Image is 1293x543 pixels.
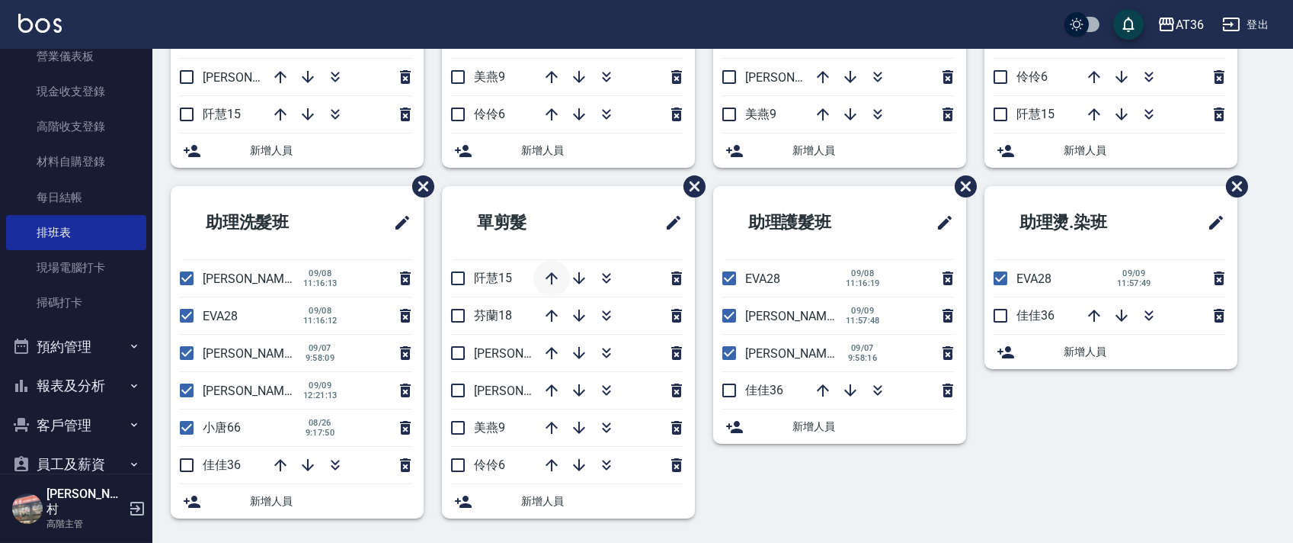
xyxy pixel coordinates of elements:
[474,107,505,121] span: 伶伶6
[1113,9,1144,40] button: save
[250,143,411,159] span: 新增人員
[6,74,146,109] a: 現金收支登錄
[745,271,780,286] span: EVA28
[1151,9,1210,40] button: AT36
[1216,11,1275,39] button: 登出
[303,316,338,326] span: 11:16:12
[474,69,505,84] span: 美燕9
[303,343,337,353] span: 09/07
[6,215,146,250] a: 排班表
[1215,164,1250,209] span: 刪除班表
[846,343,879,353] span: 09/07
[846,306,880,316] span: 09/09
[846,278,880,288] span: 11:16:19
[171,484,424,519] div: 新增人員
[725,195,890,250] h2: 助理護髮班
[6,406,146,445] button: 客戶管理
[6,445,146,484] button: 員工及薪資
[745,70,850,85] span: [PERSON_NAME]16
[303,268,338,278] span: 09/08
[474,458,505,472] span: 伶伶6
[1176,15,1204,34] div: AT36
[401,164,437,209] span: 刪除班表
[384,204,411,241] span: 修改班表的標題
[303,278,338,288] span: 11:16:13
[6,285,146,320] a: 掃碼打卡
[521,143,683,159] span: 新增人員
[303,390,338,400] span: 12:21:13
[6,109,146,144] a: 高階收支登錄
[792,419,954,435] span: 新增人員
[474,271,512,285] span: 阡慧15
[1198,204,1225,241] span: 修改班表的標題
[303,306,338,316] span: 09/08
[303,418,337,428] span: 08/26
[12,493,43,524] img: Person
[6,144,146,179] a: 材料自購登錄
[303,428,337,438] span: 9:17:50
[655,204,683,241] span: 修改班表的標題
[203,384,308,398] span: [PERSON_NAME]56
[18,14,62,33] img: Logo
[442,484,695,519] div: 新增人員
[454,195,603,250] h2: 單剪髮
[6,250,146,285] a: 現場電腦打卡
[474,420,505,435] span: 美燕9
[203,107,241,121] span: 阡慧15
[46,517,124,531] p: 高階主管
[6,39,146,74] a: 營業儀表板
[984,335,1237,369] div: 新增人員
[250,493,411,509] span: 新增人員
[474,308,512,323] span: 芬蘭18
[745,107,776,121] span: 美燕9
[303,381,338,390] span: 09/09
[943,164,979,209] span: 刪除班表
[846,268,880,278] span: 09/08
[672,164,708,209] span: 刪除班表
[46,487,124,517] h5: [PERSON_NAME]村
[474,346,579,361] span: [PERSON_NAME]16
[303,353,337,363] span: 9:58:09
[984,133,1237,168] div: 新增人員
[203,420,241,435] span: 小唐66
[713,410,966,444] div: 新增人員
[713,133,966,168] div: 新增人員
[171,133,424,168] div: 新增人員
[203,346,308,361] span: [PERSON_NAME]58
[997,195,1163,250] h2: 助理燙.染班
[792,143,954,159] span: 新增人員
[203,70,308,85] span: [PERSON_NAME]11
[1064,344,1225,360] span: 新增人員
[1016,271,1051,286] span: EVA28
[183,195,347,250] h2: 助理洗髮班
[1016,308,1055,323] span: 佳佳36
[6,366,146,406] button: 報表及分析
[521,493,683,509] span: 新增人員
[927,204,954,241] span: 修改班表的標題
[442,133,695,168] div: 新增人員
[474,384,579,398] span: [PERSON_NAME]11
[6,180,146,215] a: 每日結帳
[1117,268,1151,278] span: 09/09
[6,327,146,367] button: 預約管理
[203,271,308,286] span: [PERSON_NAME]55
[203,458,241,472] span: 佳佳36
[846,353,879,363] span: 9:58:16
[1064,143,1225,159] span: 新增人員
[846,316,880,326] span: 11:57:48
[745,346,850,361] span: [PERSON_NAME]58
[1016,69,1048,84] span: 伶伶6
[745,309,850,323] span: [PERSON_NAME]56
[1117,278,1151,288] span: 11:57:49
[745,383,783,397] span: 佳佳36
[203,309,238,323] span: EVA28
[1016,107,1055,121] span: 阡慧15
